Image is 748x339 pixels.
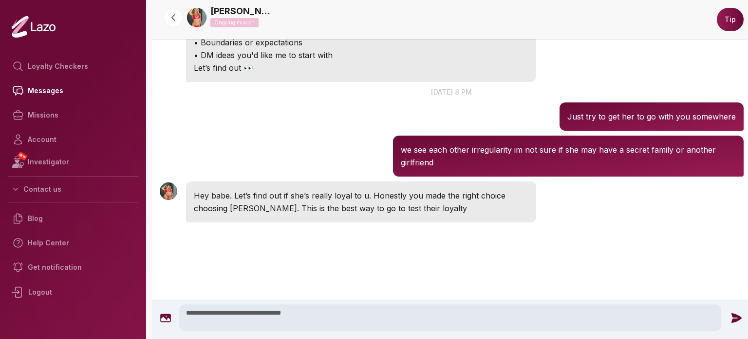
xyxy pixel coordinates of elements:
[8,103,138,127] a: Missions
[717,8,744,31] button: Tip
[567,110,736,123] p: Just try to get her to go with you somewhere
[194,189,528,215] p: Hey babe. Let’s find out if she’s really loyal to u. Honestly you made the right choice choosing ...
[8,180,138,198] button: Contact us
[210,18,259,27] p: Ongoing mission
[194,61,528,74] p: Let’s find out 👀
[401,143,735,169] p: we see each other irregularity im not sure if she may have a secret family or another girlfriend
[194,49,528,61] p: • DM ideas you'd like me to start with
[8,231,138,255] a: Help Center
[8,255,138,279] a: Get notification
[8,279,138,305] div: Logout
[8,79,138,103] a: Messages
[187,8,206,27] img: 520ecdbb-042a-4e5d-99ca-1af144eed449
[194,36,528,49] p: • Boundaries or expectations
[8,206,138,231] a: Blog
[8,54,138,79] a: Loyalty Checkers
[17,151,28,161] span: NEW
[160,182,177,200] img: User avatar
[210,4,274,18] a: [PERSON_NAME]
[8,127,138,152] a: Account
[8,152,138,172] a: NEWInvestigator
